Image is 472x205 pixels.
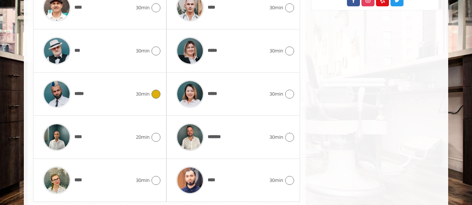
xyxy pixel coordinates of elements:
[136,133,150,141] span: 20min
[136,176,150,184] span: 30min
[270,4,283,12] span: 30min
[136,90,150,98] span: 30min
[270,47,283,55] span: 30min
[136,4,150,12] span: 30min
[270,133,283,141] span: 30min
[136,47,150,55] span: 30min
[270,90,283,98] span: 30min
[270,176,283,184] span: 30min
